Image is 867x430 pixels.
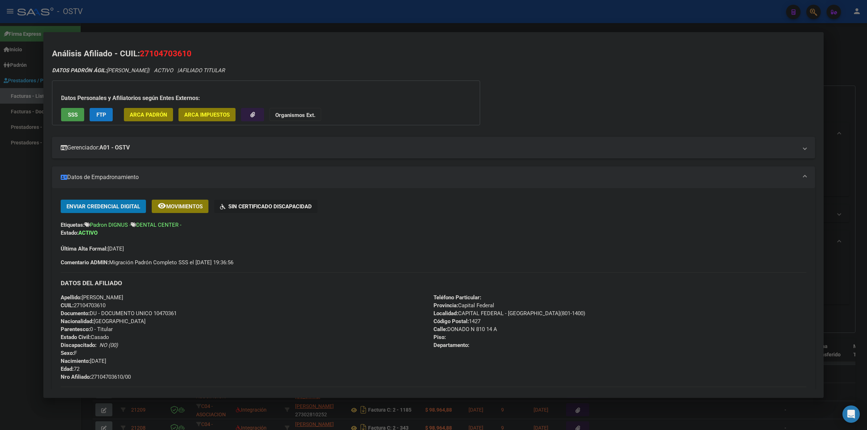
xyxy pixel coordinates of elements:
[61,279,806,287] h3: DATOS DEL AFILIADO
[178,108,236,121] button: ARCA Impuestos
[66,203,140,210] span: Enviar Credencial Digital
[61,294,82,301] strong: Apellido:
[61,259,233,266] span: Migración Padrón Completo SSS el [DATE] 19:36:56
[433,326,497,333] span: DONADO N 810 14 A
[61,366,74,372] strong: Edad:
[52,67,225,74] i: | ACTIVO |
[433,318,480,325] span: 1427
[433,302,458,309] strong: Provincia:
[269,108,321,121] button: Organismos Ext.
[61,326,113,333] span: 0 - Titular
[184,112,230,118] span: ARCA Impuestos
[61,374,91,380] strong: Nro Afiliado:
[61,302,74,309] strong: CUIL:
[52,137,815,158] mat-expansion-panel-header: Gerenciador:A01 - OSTV
[130,112,167,118] span: ARCA Padrón
[166,203,203,210] span: Movimientos
[61,350,77,356] span: F
[61,334,109,340] span: Casado
[61,200,146,213] button: Enviar Credencial Digital
[61,374,131,380] span: 27104703610/00
[433,326,447,333] strong: Calle:
[433,334,446,340] strong: Piso:
[124,108,173,121] button: ARCA Padrón
[52,67,107,74] strong: DATOS PADRÓN ÁGIL:
[61,246,124,252] span: [DATE]
[96,112,106,118] span: FTP
[52,48,815,60] h2: Análisis Afiliado - CUIL:
[78,230,98,236] strong: ACTIVO
[61,94,471,103] h3: Datos Personales y Afiliatorios según Entes Externos:
[433,310,458,317] strong: Localidad:
[52,166,815,188] mat-expansion-panel-header: Datos de Empadronamiento
[275,112,315,118] strong: Organismos Ext.
[136,222,181,228] span: DENTAL CENTER -
[61,108,84,121] button: SSS
[61,326,90,333] strong: Parentesco:
[228,203,312,210] span: Sin Certificado Discapacidad
[61,143,798,152] mat-panel-title: Gerenciador:
[433,294,481,301] strong: Teléfono Particular:
[433,310,585,317] span: CAPITAL FEDERAL - [GEOGRAPHIC_DATA](801-1400)
[842,405,860,423] div: Open Intercom Messenger
[433,342,469,348] strong: Departamento:
[52,67,148,74] span: [PERSON_NAME]
[90,108,113,121] button: FTP
[90,222,131,228] span: Padron DIGNUS -
[68,112,78,118] span: SSS
[433,318,469,325] strong: Código Postal:
[179,67,225,74] span: AFILIADO TITULAR
[61,310,90,317] strong: Documento:
[61,310,177,317] span: DU - DOCUMENTO UNICO 10470361
[61,294,123,301] span: [PERSON_NAME]
[99,143,130,152] strong: A01 - OSTV
[61,358,106,364] span: [DATE]
[61,342,96,348] strong: Discapacitado:
[433,302,494,309] span: Capital Federal
[140,49,191,58] span: 27104703610
[158,201,166,210] mat-icon: remove_red_eye
[61,358,90,364] strong: Nacimiento:
[61,222,85,228] strong: Etiquetas:
[61,259,109,266] strong: Comentario ADMIN:
[61,350,74,356] strong: Sexo:
[61,366,79,372] span: 72
[61,173,798,182] mat-panel-title: Datos de Empadronamiento
[61,318,94,325] strong: Nacionalidad:
[99,342,118,348] i: NO (00)
[61,246,108,252] strong: Última Alta Formal:
[152,200,208,213] button: Movimientos
[61,302,105,309] span: 27104703610
[61,318,146,325] span: [GEOGRAPHIC_DATA]
[61,334,91,340] strong: Estado Civil:
[61,230,78,236] strong: Estado:
[214,200,318,213] button: Sin Certificado Discapacidad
